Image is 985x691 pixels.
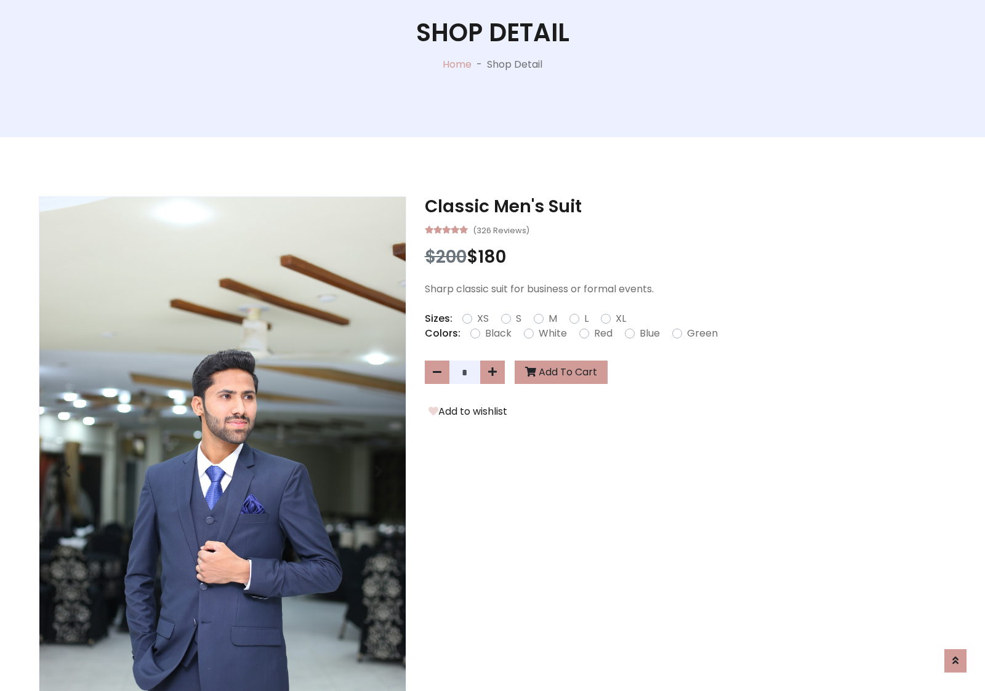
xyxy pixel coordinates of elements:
button: Add To Cart [515,361,608,384]
button: Add to wishlist [425,404,511,420]
small: (326 Reviews) [473,222,529,237]
h3: $ [425,247,946,268]
p: Sizes: [425,311,452,326]
h1: Shop Detail [416,18,569,47]
p: Shop Detail [487,57,542,72]
p: - [472,57,487,72]
label: S [516,311,521,326]
label: XS [477,311,489,326]
label: Green [687,326,718,341]
label: Red [594,326,613,341]
label: L [584,311,589,326]
p: Sharp classic suit for business or formal events. [425,282,946,297]
h3: Classic Men's Suit [425,196,946,217]
label: Blue [640,326,660,341]
label: Black [485,326,512,341]
label: White [539,326,567,341]
span: $200 [425,245,467,269]
a: Home [443,57,472,71]
p: Colors: [425,326,460,341]
label: XL [616,311,626,326]
label: M [549,311,557,326]
span: 180 [478,245,506,269]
